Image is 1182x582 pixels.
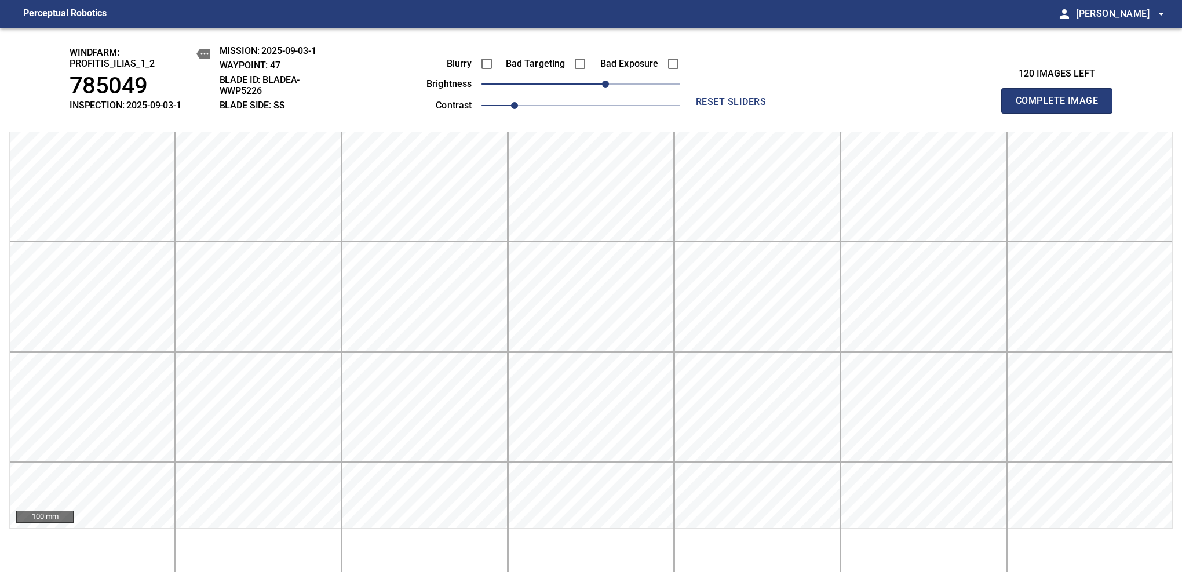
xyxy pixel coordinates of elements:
label: Bad Exposure [594,59,659,68]
h2: WAYPOINT: 47 [220,60,330,71]
figcaption: Perceptual Robotics [23,5,107,23]
h2: windfarm: Profitis_Ilias_1_2 [70,47,210,69]
button: reset sliders [685,90,778,114]
label: Bad Targeting [501,59,566,68]
button: Complete Image [1001,88,1112,114]
span: [PERSON_NAME] [1076,6,1168,22]
h1: 785049 [70,72,210,100]
button: [PERSON_NAME] [1071,2,1168,26]
span: Complete Image [1014,93,1100,109]
h3: 120 images left [1001,68,1112,79]
span: arrow_drop_down [1154,7,1168,21]
span: reset sliders [690,94,773,110]
h2: MISSION: 2025-09-03-1 [220,45,330,56]
h2: BLADE SIDE: SS [220,100,330,111]
label: brightness [407,79,472,89]
span: person [1057,7,1071,21]
button: copy message details [196,47,210,61]
label: contrast [407,101,472,110]
h2: INSPECTION: 2025-09-03-1 [70,100,210,111]
label: Blurry [407,59,472,68]
h2: BLADE ID: bladeA-WWP5226 [220,74,330,96]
